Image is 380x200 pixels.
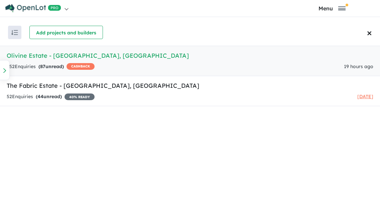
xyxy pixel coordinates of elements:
[67,63,95,70] span: CASHBACK
[40,63,45,69] span: 87
[286,5,378,11] button: Toggle navigation
[7,93,95,101] div: 52 Enquir ies
[37,93,43,99] span: 44
[29,26,103,39] button: Add projects and builders
[11,30,18,35] img: sort.svg
[357,93,373,99] span: [DATE]
[367,24,372,41] span: ×
[5,4,61,12] img: Openlot PRO Logo White
[36,93,62,99] strong: ( unread)
[7,63,95,71] div: 652 Enquir ies
[65,93,95,100] span: 40 % READY
[38,63,64,69] strong: ( unread)
[365,19,380,46] button: Close
[7,51,373,60] h5: Olivine Estate - [GEOGRAPHIC_DATA] , [GEOGRAPHIC_DATA]
[7,81,373,90] h5: The Fabric Estate - [GEOGRAPHIC_DATA] , [GEOGRAPHIC_DATA]
[344,63,373,69] span: 19 hours ago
